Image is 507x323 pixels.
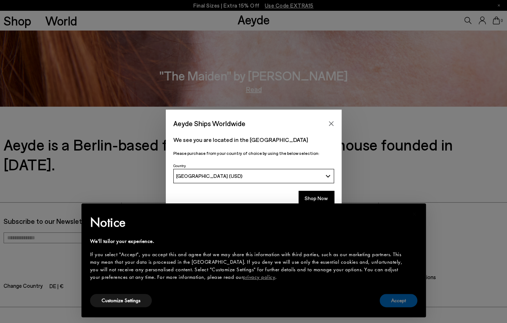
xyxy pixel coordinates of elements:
[90,237,406,245] div: We'll tailor your experience.
[173,135,334,144] p: We see you are located in the [GEOGRAPHIC_DATA]
[90,213,406,232] h2: Notice
[90,294,152,307] button: Customize Settings
[243,273,275,281] a: privacy policy
[326,118,337,129] button: Close
[176,173,243,179] span: [GEOGRAPHIC_DATA] (USD)
[173,117,245,130] span: Aeyde Ships Worldwide
[173,150,334,157] p: Please purchase from your country of choice by using the below selection:
[380,294,417,307] button: Accept
[406,206,423,223] button: Close this notice
[412,208,417,220] span: ×
[299,191,334,206] button: Shop Now
[90,251,406,281] div: If you select "Accept", you accept this and agree that we may share this information with third p...
[173,163,186,168] span: Country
